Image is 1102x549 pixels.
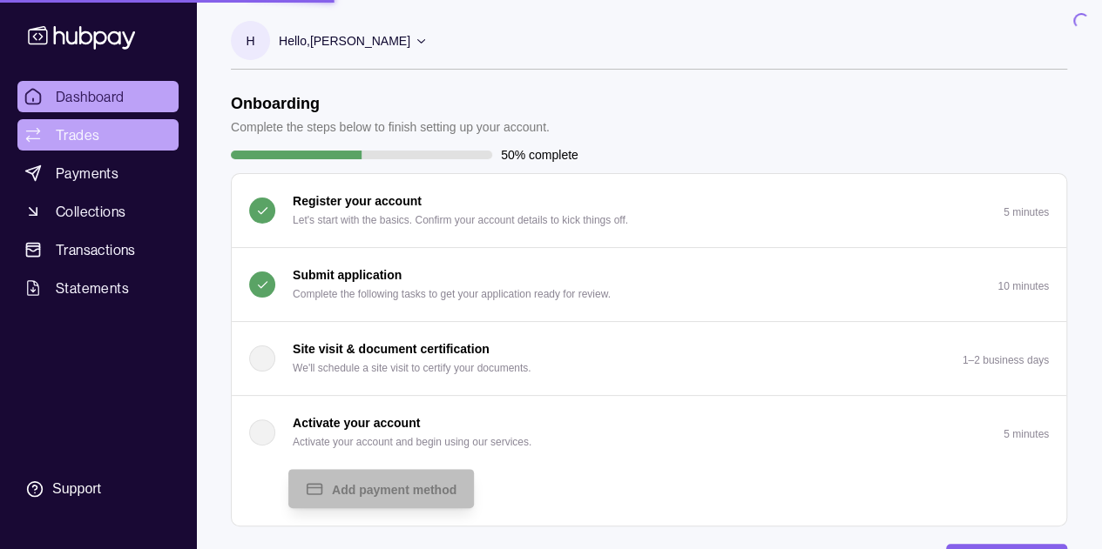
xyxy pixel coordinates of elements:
[293,432,531,452] p: Activate your account and begin using our services.
[17,119,179,151] a: Trades
[246,31,254,50] p: H
[56,278,129,298] span: Statements
[293,358,531,378] p: We'll schedule a site visit to certify your documents.
[52,479,101,499] div: Support
[231,117,550,137] p: Complete the steps below to finish setting up your account.
[293,413,420,432] p: Activate your account
[293,339,490,358] p: Site visit & document certification
[1004,428,1049,440] p: 5 minutes
[997,280,1049,292] p: 10 minutes
[232,248,1066,321] button: Submit application Complete the following tasks to get your application ready for review.10 minutes
[17,157,179,189] a: Payments
[17,196,179,227] a: Collections
[17,471,179,507] a: Support
[231,94,550,113] h1: Onboarding
[56,86,125,107] span: Dashboard
[288,469,474,508] button: Add payment method
[293,191,422,211] p: Register your account
[56,201,125,222] span: Collections
[17,234,179,265] a: Transactions
[293,265,402,285] p: Submit application
[232,322,1066,395] button: Site visit & document certification We'll schedule a site visit to certify your documents.1–2 bus...
[332,483,456,497] span: Add payment method
[232,396,1066,469] button: Activate your account Activate your account and begin using our services.5 minutes
[232,174,1066,247] button: Register your account Let's start with the basics. Confirm your account details to kick things of...
[56,163,118,184] span: Payments
[56,239,136,260] span: Transactions
[293,285,611,304] p: Complete the following tasks to get your application ready for review.
[17,81,179,112] a: Dashboard
[293,211,628,230] p: Let's start with the basics. Confirm your account details to kick things off.
[963,354,1049,366] p: 1–2 business days
[1004,206,1049,218] p: 5 minutes
[279,31,410,50] p: Hello, [PERSON_NAME]
[501,145,578,164] p: 50% complete
[17,272,179,304] a: Statements
[232,469,1066,526] div: Activate your account Activate your account and begin using our services.5 minutes
[56,124,99,145] span: Trades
